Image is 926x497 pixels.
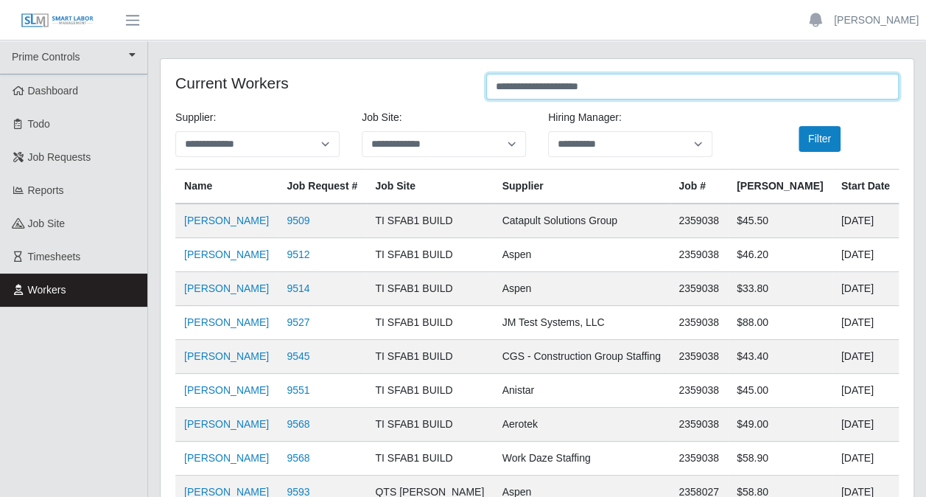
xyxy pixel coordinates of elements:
[493,408,670,442] td: Aerotek
[175,110,216,125] label: Supplier:
[366,238,493,272] td: TI SFAB1 BUILD
[728,340,832,374] td: $43.40
[175,74,464,92] h4: Current Workers
[670,170,728,204] th: Job #
[493,238,670,272] td: Aspen
[175,170,278,204] th: Name
[728,442,832,476] td: $58.90
[493,306,670,340] td: JM Test Systems, LLC
[832,238,899,272] td: [DATE]
[670,374,728,408] td: 2359038
[670,340,728,374] td: 2359038
[832,306,899,340] td: [DATE]
[184,215,269,226] a: [PERSON_NAME]
[670,442,728,476] td: 2359038
[493,374,670,408] td: Anistar
[728,374,832,408] td: $45.00
[493,340,670,374] td: CGS - Construction Group Staffing
[184,316,269,328] a: [PERSON_NAME]
[493,272,670,306] td: Aspen
[728,408,832,442] td: $49.00
[728,238,832,272] td: $46.20
[366,442,493,476] td: TI SFAB1 BUILD
[493,170,670,204] th: Supplier
[728,306,832,340] td: $88.00
[493,442,670,476] td: Work Daze Staffing
[832,374,899,408] td: [DATE]
[366,272,493,306] td: TI SFAB1 BUILD
[184,248,269,260] a: [PERSON_NAME]
[287,384,309,396] a: 9551
[28,85,79,97] span: Dashboard
[287,350,309,362] a: 9545
[799,126,841,152] button: Filter
[287,282,309,294] a: 9514
[366,306,493,340] td: TI SFAB1 BUILD
[832,340,899,374] td: [DATE]
[287,418,309,430] a: 9568
[366,204,493,238] td: TI SFAB1 BUILD
[28,118,50,130] span: Todo
[21,13,94,29] img: SLM Logo
[670,408,728,442] td: 2359038
[287,316,309,328] a: 9527
[834,13,919,28] a: [PERSON_NAME]
[366,340,493,374] td: TI SFAB1 BUILD
[728,204,832,238] td: $45.50
[366,374,493,408] td: TI SFAB1 BUILD
[362,110,401,125] label: job site:
[184,384,269,396] a: [PERSON_NAME]
[28,151,91,163] span: Job Requests
[728,170,832,204] th: [PERSON_NAME]
[548,110,622,125] label: Hiring Manager:
[287,248,309,260] a: 9512
[832,272,899,306] td: [DATE]
[184,282,269,294] a: [PERSON_NAME]
[670,204,728,238] td: 2359038
[832,204,899,238] td: [DATE]
[184,350,269,362] a: [PERSON_NAME]
[832,442,899,476] td: [DATE]
[366,408,493,442] td: TI SFAB1 BUILD
[287,452,309,464] a: 9568
[28,184,64,196] span: Reports
[28,284,66,296] span: Workers
[728,272,832,306] td: $33.80
[670,238,728,272] td: 2359038
[670,272,728,306] td: 2359038
[366,170,493,204] th: job site
[28,251,81,263] span: Timesheets
[832,170,899,204] th: Start Date
[184,418,269,430] a: [PERSON_NAME]
[278,170,366,204] th: Job Request #
[287,215,309,226] a: 9509
[670,306,728,340] td: 2359038
[493,204,670,238] td: Catapult Solutions Group
[832,408,899,442] td: [DATE]
[184,452,269,464] a: [PERSON_NAME]
[28,218,66,229] span: job site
